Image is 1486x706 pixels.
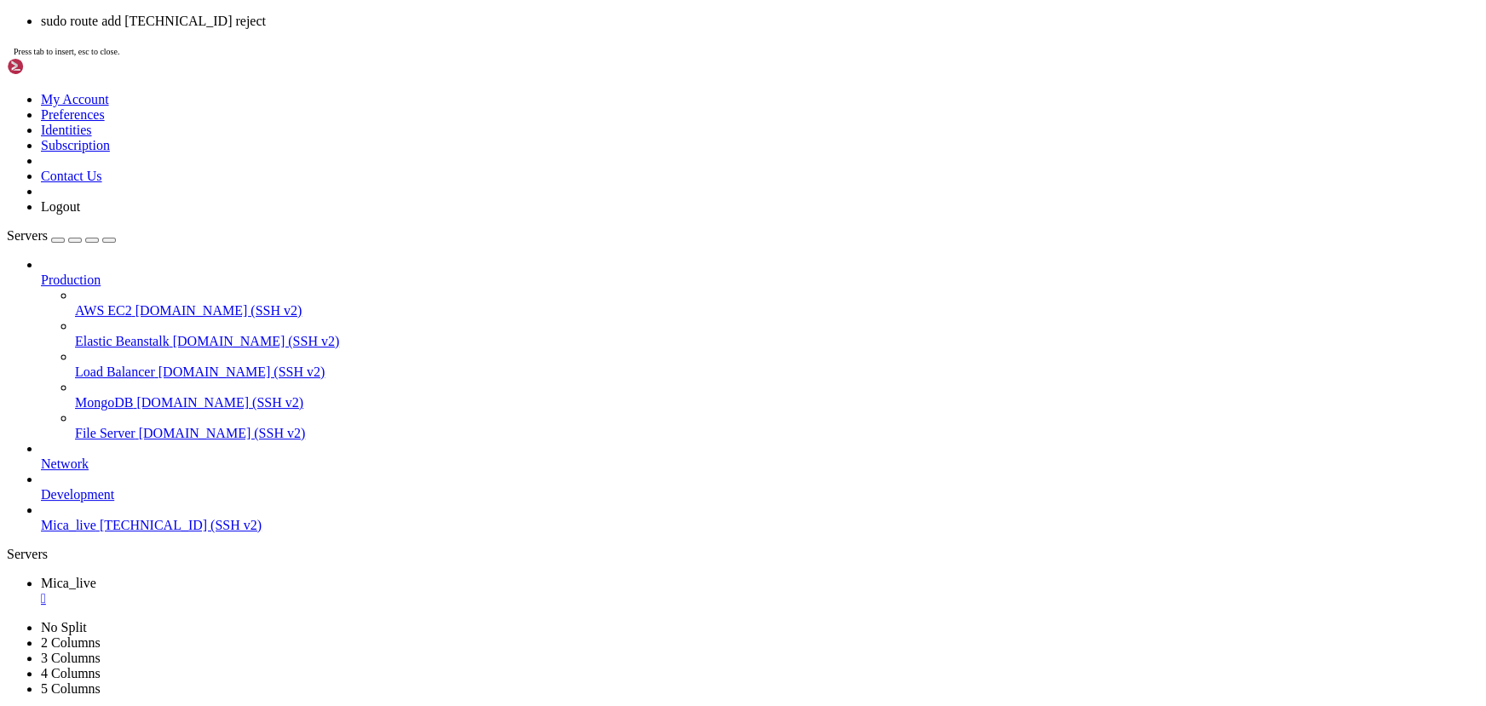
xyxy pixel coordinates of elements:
[41,502,1479,533] li: Mica_live [TECHNICAL_ID] (SSH v2)
[41,651,101,665] a: 3 Columns
[139,426,306,440] span: [DOMAIN_NAME] (SSH v2)
[7,166,1264,181] x-row: 1 [TECHNICAL_ID]
[7,195,1264,210] x-row: 1 [TECHNICAL_ID]
[75,349,1479,380] li: Load Balancer [DOMAIN_NAME] (SSH v2)
[7,137,1264,152] x-row: 1 [TECHNICAL_ID]
[7,238,1264,253] x-row: 1 [TECHNICAL_ID]
[41,487,114,502] span: Development
[41,591,1479,606] a: 
[7,253,1264,267] x-row: 1 [TECHNICAL_ID]
[7,340,1264,354] x-row: 1 [TECHNICAL_ID]
[7,528,1264,542] x-row: 1 [TECHNICAL_ID]
[41,123,92,137] a: Identities
[75,410,1479,441] li: File Server [DOMAIN_NAME] (SSH v2)
[75,364,1479,380] a: Load Balancer [DOMAIN_NAME] (SSH v2)
[7,7,1264,21] x-row: 1 [TECHNICAL_ID]
[136,395,303,410] span: [DOMAIN_NAME] (SSH v2)
[75,319,1479,349] li: Elastic Beanstalk [DOMAIN_NAME] (SSH v2)
[41,169,102,183] a: Contact Us
[7,210,1264,224] x-row: 1 [TECHNICAL_ID]
[7,228,116,243] a: Servers
[7,94,1264,108] x-row: 1 [TECHNICAL_ID]
[75,288,1479,319] li: AWS EC2 [DOMAIN_NAME] (SSH v2)
[7,79,1264,94] x-row: 1 [TECHNICAL_ID]
[75,303,1479,319] a: AWS EC2 [DOMAIN_NAME] (SSH v2)
[7,58,105,75] img: Shellngn
[7,282,1264,296] x-row: 1 [TECHNICAL_ID]
[7,557,1264,571] x-row: root@keicir:/home/[GEOGRAPHIC_DATA]# sudo route add [TECHNICAL_ID] re ject
[7,547,1479,562] div: Servers
[7,123,1264,137] x-row: 1 [TECHNICAL_ID]
[7,21,1264,36] x-row: 1 [TECHNICAL_ID]
[7,427,1264,441] x-row: 1 [TECHNICAL_ID]
[41,14,1479,29] li: sudo route add [TECHNICAL_ID] reject
[41,681,101,696] a: 5 Columns
[100,518,262,532] span: [TECHNICAL_ID] (SSH v2)
[41,487,1479,502] a: Development
[7,383,1264,398] x-row: 1 [TECHNICAL_ID]
[75,380,1479,410] li: MongoDB [DOMAIN_NAME] (SSH v2)
[308,571,315,586] div: (42, 39)
[41,576,1479,606] a: Mica_live
[7,514,1264,528] x-row: 1 [TECHNICAL_ID]
[173,334,340,348] span: [DOMAIN_NAME] (SSH v2)
[7,542,1264,557] x-row: root@keicir:/home/[GEOGRAPHIC_DATA]# sudo route add [TECHNICAL_ID] reject
[41,273,101,287] span: Production
[7,354,1264,369] x-row: 1 [TECHNICAL_ID]
[75,426,135,440] span: File Server
[7,296,1264,311] x-row: 1 [TECHNICAL_ID]
[75,334,1479,349] a: Elastic Beanstalk [DOMAIN_NAME] (SSH v2)
[41,92,109,106] a: My Account
[75,395,1479,410] a: MongoDB [DOMAIN_NAME] (SSH v2)
[41,441,1479,472] li: Network
[75,395,133,410] span: MongoDB
[41,518,96,532] span: Mica_live
[135,303,302,318] span: [DOMAIN_NAME] (SSH v2)
[41,199,80,214] a: Logout
[41,107,105,122] a: Preferences
[41,518,1479,533] a: Mica_live [TECHNICAL_ID] (SSH v2)
[75,364,155,379] span: Load Balancer
[7,152,1264,166] x-row: 1 [TECHNICAL_ID]
[7,398,1264,412] x-row: 1 [TECHNICAL_ID]
[41,456,89,471] span: Network
[7,369,1264,383] x-row: 1 [TECHNICAL_ID]
[75,303,132,318] span: AWS EC2
[7,499,1264,514] x-row: 1 [TECHNICAL_ID]
[41,635,101,650] a: 2 Columns
[75,334,170,348] span: Elastic Beanstalk
[7,311,1264,325] x-row: 1 [TECHNICAL_ID]
[7,65,1264,79] x-row: 1 [TECHNICAL_ID]
[7,224,1264,238] x-row: 1 [TECHNICAL_ID]
[7,267,1264,282] x-row: 1 [TECHNICAL_ID]
[7,441,1264,456] x-row: 1 [TECHNICAL_ID]
[14,47,119,56] span: Press tab to insert, esc to close.
[7,470,1264,485] x-row: 1 [TECHNICAL_ID]
[75,426,1479,441] a: File Server [DOMAIN_NAME] (SSH v2)
[7,228,48,243] span: Servers
[7,485,1264,499] x-row: 1 [TECHNICAL_ID]
[158,364,325,379] span: [DOMAIN_NAME] (SSH v2)
[41,273,1479,288] a: Production
[7,456,1264,470] x-row: 1 [TECHNICAL_ID]
[41,472,1479,502] li: Development
[7,412,1264,427] x-row: 1 [TECHNICAL_ID]
[41,576,96,590] span: Mica_live
[41,257,1479,441] li: Production
[41,620,87,634] a: No Split
[41,138,110,152] a: Subscription
[7,36,1264,50] x-row: 1 [TECHNICAL_ID]
[7,50,1264,65] x-row: 1 [TECHNICAL_ID]
[7,181,1264,195] x-row: 1 [TECHNICAL_ID]
[41,456,1479,472] a: Network
[7,108,1264,123] x-row: 1 [TECHNICAL_ID]
[7,571,1264,586] x-row: root@keicir:/home/[GEOGRAPHIC_DATA]# sudo route add reject
[7,325,1264,340] x-row: 1 [TECHNICAL_ID]
[41,666,101,680] a: 4 Columns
